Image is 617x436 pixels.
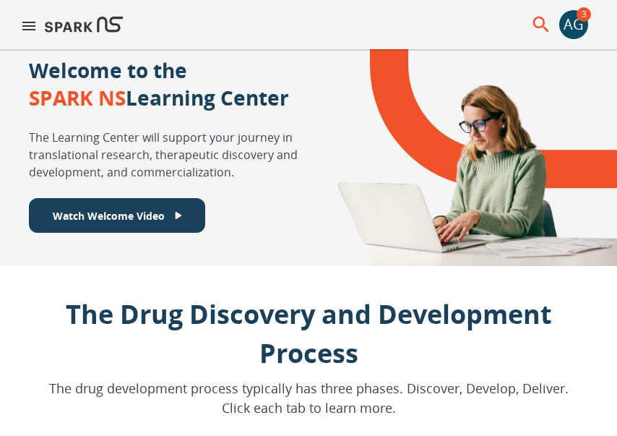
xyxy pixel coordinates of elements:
[33,379,584,418] p: The drug development process typically has three phases. Discover, Develop, Deliver. Click each t...
[323,49,617,266] div: A montage of drug development icons and a SPARK NS logo design element
[29,198,205,233] button: Watch Welcome Video
[20,17,38,39] button: menu
[559,10,588,39] div: AG
[577,7,591,22] span: 3
[33,295,584,373] p: The Drug Discovery and Development Process
[530,14,552,35] button: menu
[559,10,588,39] button: account of current user
[53,208,165,223] p: Watch Welcome Video
[29,129,323,181] p: The Learning Center will support your journey in translational research, therapeutic discovery an...
[45,7,123,42] img: Logo of SPARK at Stanford
[29,56,289,111] p: Welcome to the Learning Center
[29,84,126,111] span: SPARK NS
